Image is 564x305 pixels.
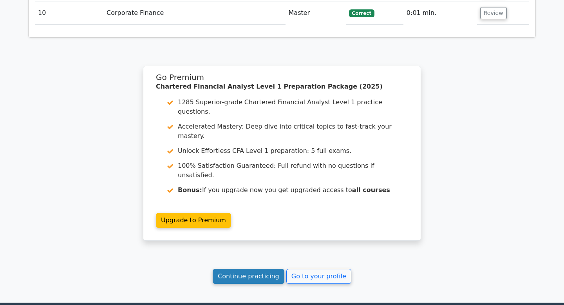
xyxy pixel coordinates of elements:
a: Upgrade to Premium [156,213,231,228]
td: Corporate Finance [103,2,285,24]
td: 0:01 min. [403,2,477,24]
td: Master [286,2,346,24]
a: Continue practicing [213,269,284,284]
a: Go to your profile [286,269,351,284]
td: 10 [35,2,103,24]
button: Review [480,7,507,19]
span: Correct [349,9,374,17]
